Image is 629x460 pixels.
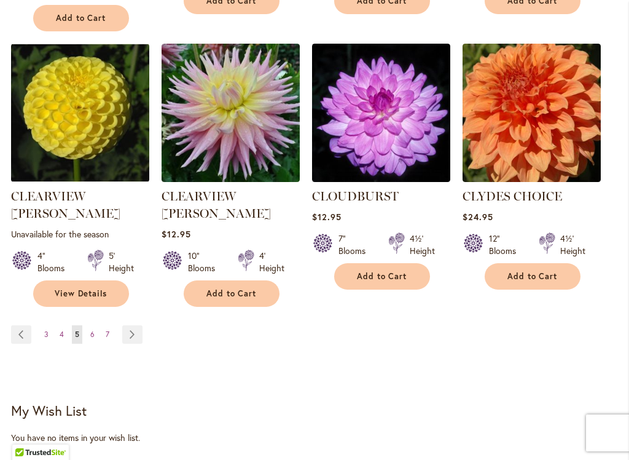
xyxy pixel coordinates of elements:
[87,325,98,344] a: 6
[338,232,373,257] div: 7" Blooms
[188,250,223,274] div: 10" Blooms
[9,416,44,451] iframe: Launch Accessibility Center
[90,330,95,339] span: 6
[463,44,601,182] img: Clyde's Choice
[312,211,342,223] span: $12.95
[11,228,149,240] p: Unavailable for the season
[106,330,109,339] span: 7
[489,232,524,257] div: 12" Blooms
[485,263,580,290] button: Add to Cart
[312,189,399,204] a: CLOUDBURST
[11,432,618,444] div: You have no items in your wish list.
[11,44,149,182] img: CLEARVIEW DANIEL
[206,288,257,299] span: Add to Cart
[184,280,279,307] button: Add to Cart
[312,173,450,184] a: Cloudburst
[75,330,79,339] span: 5
[55,288,107,299] span: View Details
[507,271,558,282] span: Add to Cart
[162,228,191,240] span: $12.95
[312,44,450,182] img: Cloudburst
[103,325,112,344] a: 7
[11,173,149,184] a: CLEARVIEW DANIEL
[410,232,435,257] div: 4½' Height
[41,325,52,344] a: 3
[162,44,300,182] img: Clearview Jonas
[357,271,407,282] span: Add to Cart
[44,330,49,339] span: 3
[463,189,562,204] a: CLYDES CHOICE
[57,325,67,344] a: 4
[463,173,601,184] a: Clyde's Choice
[60,330,64,339] span: 4
[56,13,106,23] span: Add to Cart
[334,263,430,290] button: Add to Cart
[560,232,585,257] div: 4½' Height
[11,402,87,419] strong: My Wish List
[11,189,120,221] a: CLEARVIEW [PERSON_NAME]
[162,173,300,184] a: Clearview Jonas
[162,189,271,221] a: CLEARVIEW [PERSON_NAME]
[463,211,493,223] span: $24.95
[37,250,72,274] div: 4" Blooms
[33,280,129,307] a: View Details
[259,250,284,274] div: 4' Height
[33,5,129,31] button: Add to Cart
[109,250,134,274] div: 5' Height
